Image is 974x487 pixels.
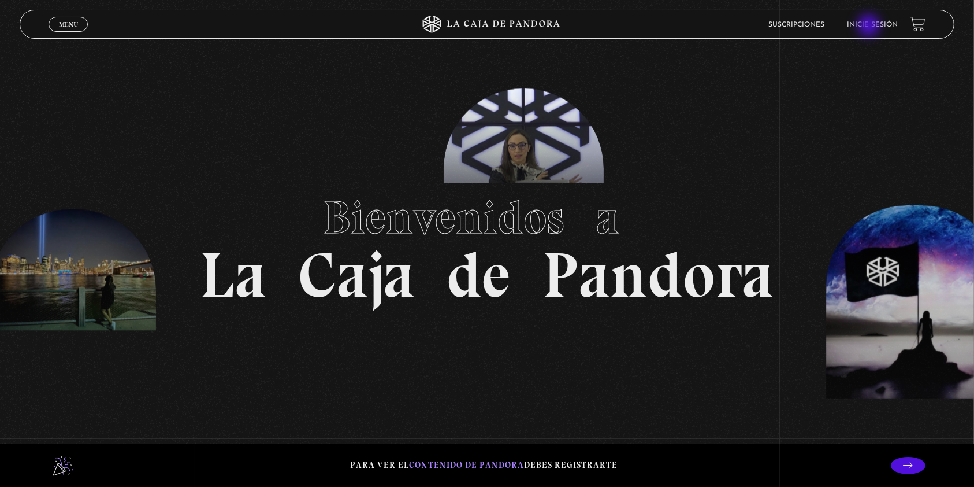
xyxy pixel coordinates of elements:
a: View your shopping cart [910,16,925,32]
a: Inicie sesión [847,21,898,28]
h1: La Caja de Pandora [200,180,774,307]
span: Menu [59,21,78,28]
span: Cerrar [55,31,82,39]
a: Suscripciones [768,21,824,28]
span: contenido de Pandora [410,460,525,470]
p: Para ver el debes registrarte [351,458,618,473]
span: Bienvenidos a [323,190,651,245]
